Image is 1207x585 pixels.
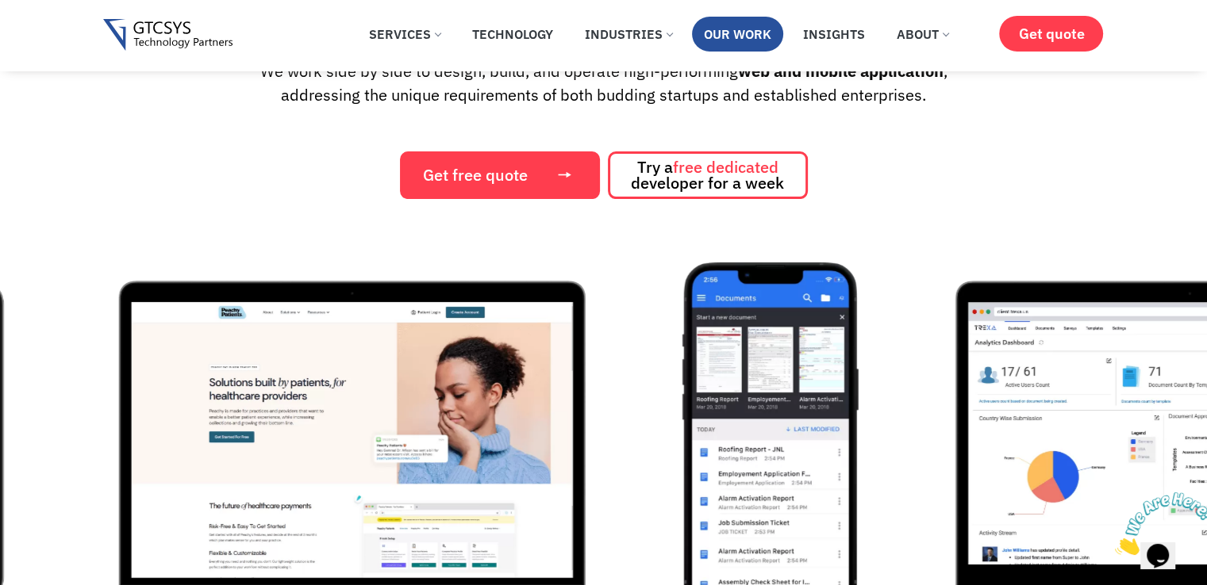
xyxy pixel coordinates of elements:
[631,159,784,191] span: Try a developer for a week
[999,16,1103,52] a: Get quote
[692,17,783,52] a: Our Work
[460,17,565,52] a: Technology
[791,17,877,52] a: Insights
[400,151,600,199] a: Get free quote
[573,17,684,52] a: Industries
[1109,486,1207,561] iframe: chat widget
[608,151,808,199] a: Try afree dedicated developer for a week
[6,6,105,69] img: Chat attention grabber
[357,17,452,52] a: Services
[233,59,973,107] p: We work side by side to design, build, and operate high-performing , addressing the unique requir...
[1018,25,1084,42] span: Get quote
[423,167,528,183] span: Get free quote
[103,19,233,52] img: Gtcsys logo
[885,17,960,52] a: About
[673,156,778,178] span: free dedicated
